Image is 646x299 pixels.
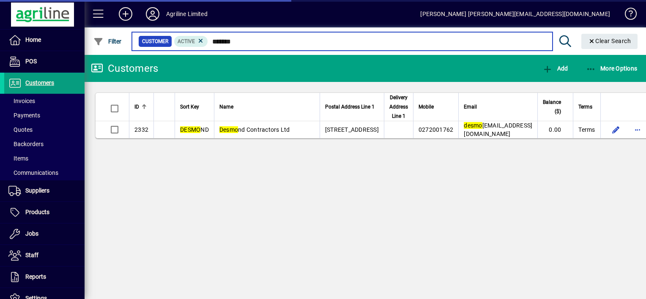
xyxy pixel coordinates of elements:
[609,123,623,136] button: Edit
[4,266,85,288] a: Reports
[325,102,375,111] span: Postal Address Line 1
[631,123,645,136] button: More options
[578,102,592,111] span: Terms
[4,94,85,108] a: Invoices
[542,65,568,72] span: Add
[464,102,532,111] div: Email
[91,62,158,75] div: Customers
[464,102,477,111] span: Email
[389,93,408,121] span: Delivery Address Line 1
[25,252,38,258] span: Staff
[25,187,49,194] span: Suppliers
[8,98,35,104] span: Invoices
[134,102,148,111] div: ID
[4,245,85,266] a: Staff
[142,37,168,46] span: Customer
[166,7,208,21] div: Agriline Limited
[180,126,200,133] em: DESMO
[464,122,532,137] span: [EMAIL_ADDRESS][DOMAIN_NAME]
[8,169,58,176] span: Communications
[543,98,569,116] div: Balance ($)
[4,108,85,122] a: Payments
[25,36,41,43] span: Home
[180,102,199,111] span: Sort Key
[219,102,233,111] span: Name
[543,98,561,116] span: Balance ($)
[25,79,54,86] span: Customers
[419,102,454,111] div: Mobile
[25,209,49,215] span: Products
[588,38,631,44] span: Clear Search
[4,151,85,166] a: Items
[4,166,85,180] a: Communications
[112,6,139,22] button: Add
[619,2,635,29] a: Knowledge Base
[219,102,315,111] div: Name
[91,34,124,49] button: Filter
[25,273,46,280] span: Reports
[581,34,638,49] button: Clear
[134,126,148,133] span: 2332
[139,6,166,22] button: Profile
[178,38,195,44] span: Active
[464,122,482,129] em: desmo
[8,126,33,133] span: Quotes
[219,126,238,133] em: Desmo
[419,126,454,133] span: 0272001762
[537,121,573,138] td: 0.00
[578,125,595,134] span: Terms
[134,102,139,111] span: ID
[4,202,85,223] a: Products
[540,61,570,76] button: Add
[180,126,209,133] span: ND
[4,51,85,72] a: POS
[93,38,122,45] span: Filter
[586,65,638,72] span: More Options
[25,58,37,65] span: POS
[4,137,85,151] a: Backorders
[325,126,379,133] span: [STREET_ADDRESS]
[4,180,85,201] a: Suppliers
[8,155,28,162] span: Items
[4,30,85,51] a: Home
[4,122,85,137] a: Quotes
[419,102,434,111] span: Mobile
[4,223,85,245] a: Jobs
[420,7,610,21] div: [PERSON_NAME] [PERSON_NAME][EMAIL_ADDRESS][DOMAIN_NAME]
[584,61,640,76] button: More Options
[219,126,290,133] span: nd Contractors Ltd
[25,230,38,237] span: Jobs
[8,112,40,119] span: Payments
[8,141,44,147] span: Backorders
[174,36,208,47] mat-chip: Activation Status: Active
